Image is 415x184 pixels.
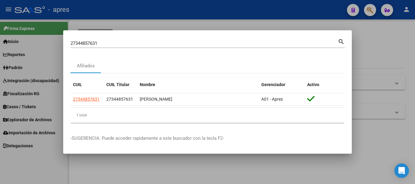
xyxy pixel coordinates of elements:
div: Afiliados [77,62,95,69]
mat-icon: search [338,38,345,45]
div: Open Intercom Messenger [394,163,409,178]
span: Activo [307,82,319,87]
datatable-header-cell: CUIL Titular [104,78,137,91]
p: -SUGERENCIA: Puede acceder rapidamente a este buscador con la tecla F2- [70,135,345,142]
span: CUIL Titular [106,82,129,87]
span: 27344857631 [106,97,133,102]
datatable-header-cell: Nombre [137,78,259,91]
datatable-header-cell: Gerenciador [259,78,305,91]
span: CUIL [73,82,82,87]
span: 27344857631 [73,97,100,102]
div: [PERSON_NAME] [140,96,256,103]
datatable-header-cell: Activo [305,78,345,91]
datatable-header-cell: CUIL [70,78,104,91]
span: A01 - Apres [261,97,283,102]
span: Gerenciador [261,82,285,87]
span: Nombre [140,82,155,87]
div: 1 total [70,108,345,123]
